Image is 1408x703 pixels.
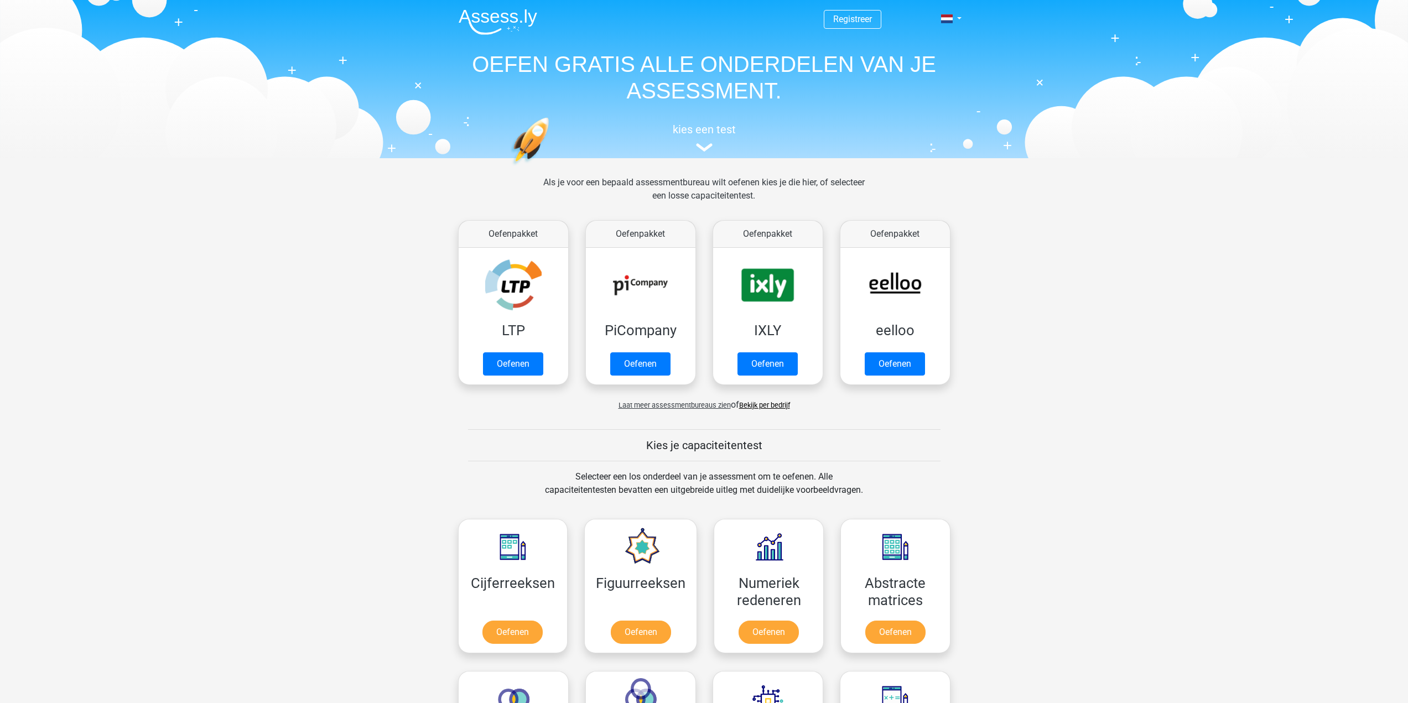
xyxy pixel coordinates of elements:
a: Oefenen [610,352,671,376]
a: Oefenen [737,352,798,376]
a: Oefenen [865,621,926,644]
a: Oefenen [739,621,799,644]
img: assessment [696,143,713,152]
img: oefenen [511,117,592,217]
div: of [450,389,959,412]
h1: OEFEN GRATIS ALLE ONDERDELEN VAN JE ASSESSMENT. [450,51,959,104]
a: Oefenen [865,352,925,376]
h5: Kies je capaciteitentest [468,439,941,452]
a: Oefenen [611,621,671,644]
div: Selecteer een los onderdeel van je assessment om te oefenen. Alle capaciteitentesten bevatten een... [534,470,874,510]
h5: kies een test [450,123,959,136]
a: Oefenen [482,621,543,644]
a: Bekijk per bedrijf [739,401,790,409]
span: Laat meer assessmentbureaus zien [619,401,731,409]
img: Assessly [459,9,537,35]
a: kies een test [450,123,959,152]
a: Oefenen [483,352,543,376]
div: Als je voor een bepaald assessmentbureau wilt oefenen kies je die hier, of selecteer een losse ca... [534,176,874,216]
a: Registreer [833,14,872,24]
